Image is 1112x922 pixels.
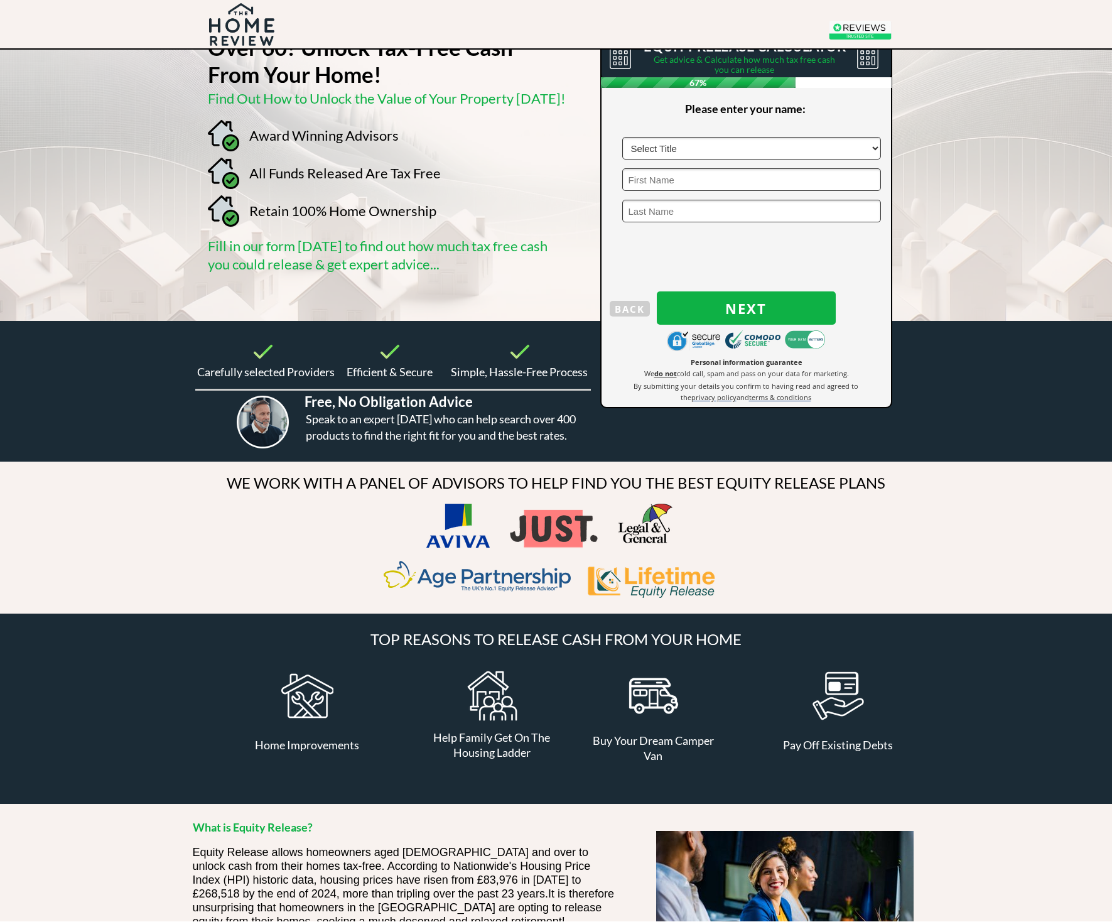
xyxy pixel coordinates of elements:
[622,169,881,192] input: First Name
[255,739,359,752] span: Home Improvements
[691,358,802,367] span: Personal information guarantee
[370,631,742,649] span: TOP REASONS TO RELEASE CASH FROM YOUR HOME
[657,301,836,317] span: Next
[451,366,588,379] span: Simple, Hassle-Free Process
[227,474,885,492] span: WE WORK WITH A PANEL OF ADVISORS TO HELP FIND YOU THE BEST EQUITY RELEASE PLANS
[749,393,811,403] a: terms & conditions
[691,393,737,403] a: privacy policy
[208,35,513,88] strong: Over 60? Unlock Tax-Free Cash From Your Home!
[197,366,335,379] span: Carefully selected Providers
[634,382,858,403] span: By submitting your details you confirm to having read and agreed to the
[610,301,650,318] span: BACK
[610,301,650,317] button: BACK
[193,847,591,887] span: Equity Release allows homeowners aged [DEMOGRAPHIC_DATA] and over to unlock cash from their homes...
[306,413,576,443] span: Speak to an expert [DATE] who can help search over 400 products to find the right fit for you and...
[249,127,399,144] span: Award Winning Advisors
[737,393,749,403] span: and
[249,203,436,220] span: Retain 100% Home Ownership
[654,55,835,75] span: Get advice & Calculate how much tax free cash you can release
[685,102,806,116] span: Please enter your name:
[622,200,881,223] input: Last Name
[208,90,566,107] span: Find Out How to Unlock the Value of Your Property [DATE]!
[601,78,796,89] span: 67%
[654,369,677,379] strong: do not
[783,739,893,752] span: Pay Off Existing Debts
[193,821,313,835] strong: What is Equity Release?
[347,366,433,379] span: Efficient & Secure
[657,292,836,325] button: Next
[433,731,550,760] span: Help Family Get On The Housing Ladder
[593,734,714,763] span: Buy Your Dream Camper Van
[644,369,849,379] span: We cold call, spam and pass on your data for marketing.
[208,238,548,273] span: Fill in our form [DATE] to find out how much tax free cash you could release & get expert advice...
[305,394,473,411] span: Free, No Obligation Advice
[193,874,581,901] span: ousing prices have risen from £83,976 in [DATE] to £268,518 by the end of 2024, more than triplin...
[249,165,441,182] span: All Funds Released Are Tax Free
